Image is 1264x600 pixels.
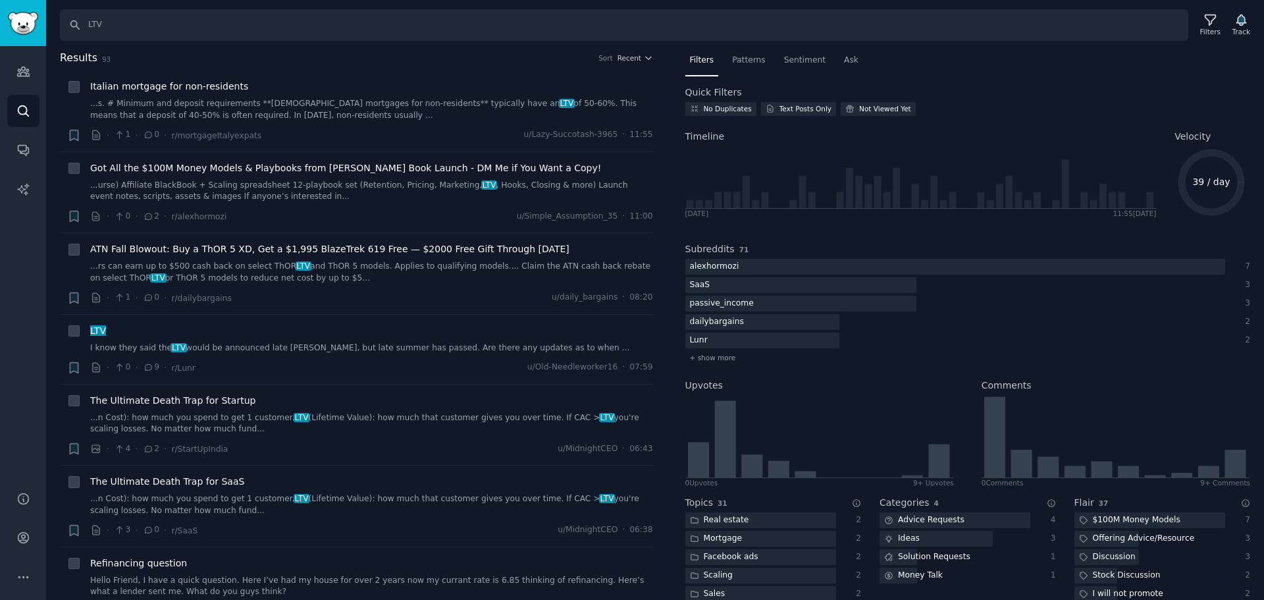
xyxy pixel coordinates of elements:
div: 1 [1044,551,1056,563]
span: LTV [599,413,616,422]
span: · [164,291,167,305]
span: · [107,128,109,142]
button: Track [1228,11,1255,39]
div: 2 [850,570,862,582]
span: u/daily_bargains [552,292,618,304]
span: · [135,524,138,537]
span: Sentiment [784,55,826,67]
span: Filters [690,55,714,67]
div: Lunr [685,333,712,349]
div: 2 [850,551,862,563]
div: 2 [1239,570,1251,582]
span: · [164,361,167,375]
span: Velocity [1174,130,1211,144]
span: 71 [739,246,749,254]
span: 31 [718,499,727,507]
span: r/alexhormozi [171,212,226,221]
span: 3 [114,524,130,536]
span: 0 [114,211,130,223]
span: 08:20 [629,292,652,304]
span: Refinancing question [90,557,187,570]
span: LTV [89,325,107,336]
a: Italian mortgage for non-residents [90,80,248,94]
div: $100M Money Models [1074,512,1185,529]
div: Facebook ads [685,549,763,566]
h2: Comments [982,379,1032,393]
div: SaaS [685,277,715,294]
a: Got All the $100M Money Models & Playbooks from [PERSON_NAME] Book Launch - DM Me if You Want a C... [90,161,601,175]
span: Patterns [732,55,765,67]
div: 0 Comment s [982,478,1024,487]
div: alexhormozi [685,259,744,275]
span: 11:55 [629,129,652,141]
input: Search Keyword [60,9,1188,41]
span: 0 [143,292,159,304]
a: ...rs can earn up to $500 cash back on select ThORLTVand ThOR 5 models. Applies to qualifying mod... [90,261,653,284]
div: Discussion [1074,549,1140,566]
div: Scaling [685,568,737,584]
img: GummySearch logo [8,12,38,35]
span: · [135,128,138,142]
div: 2 [1239,335,1251,346]
div: 7 [1239,514,1251,526]
text: 39 / day [1193,177,1230,187]
span: 0 [114,362,130,373]
div: Sort [598,53,613,63]
span: 37 [1099,499,1109,507]
span: · [107,524,109,537]
span: Results [60,50,97,67]
div: Text Posts Only [779,104,831,113]
span: 0 [143,129,159,141]
div: Mortgage [685,531,747,547]
div: 11:55 [DATE] [1113,209,1156,218]
a: ...n Cost): how much you spend to get 1 customer.LTV(Lifetime Value): how much that customer give... [90,493,653,516]
span: 9 [143,362,159,373]
a: ...n Cost): how much you spend to get 1 customer.LTV(Lifetime Value): how much that customer give... [90,412,653,435]
div: 7 [1239,261,1251,273]
div: Not Viewed Yet [859,104,911,113]
span: u/Old-Needleworker16 [527,362,618,373]
a: The Ultimate Death Trap for SaaS [90,475,244,489]
span: · [622,443,625,455]
span: + show more [690,353,736,362]
span: ATN Fall Blowout: Buy a ThOR 5 XD, Get a $1,995 BlazeTrek 619 Free — $2000 Free Gift Through [DATE] [90,242,569,256]
span: · [164,524,167,537]
span: u/Lazy-Succotash-3965 [524,129,618,141]
div: 2 [1239,316,1251,328]
span: · [622,129,625,141]
span: · [135,291,138,305]
h2: Quick Filters [685,86,742,99]
a: ...s. # Minimum and deposit requirements **[DEMOGRAPHIC_DATA] mortgages for non-residents** typic... [90,98,653,121]
div: Solution Requests [880,549,975,566]
div: 3 [1239,533,1251,545]
span: 4 [114,443,130,455]
span: 07:59 [629,362,652,373]
div: 9+ Upvotes [913,478,954,487]
span: 11:00 [629,211,652,223]
div: passive_income [685,296,758,312]
span: · [135,442,138,456]
span: 93 [102,55,111,63]
div: 1 [1044,570,1056,582]
span: u/Simple_Assumption_35 [517,211,618,223]
div: 3 [1044,533,1056,545]
span: u/MidnightCEO [558,443,618,455]
span: r/StartUpIndia [171,445,228,454]
span: LTV [599,494,616,503]
span: · [135,209,138,223]
div: 9+ Comments [1200,478,1250,487]
span: LTV [150,273,167,283]
span: 06:38 [629,524,652,536]
span: 1 [114,129,130,141]
span: 4 [934,499,938,507]
h2: Flair [1074,496,1094,510]
span: r/SaaS [171,526,197,535]
span: · [107,361,109,375]
span: 0 [143,524,159,536]
span: LTV [481,180,498,190]
span: LTV [171,343,187,352]
div: dailybargains [685,314,749,331]
div: 2 [850,533,862,545]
